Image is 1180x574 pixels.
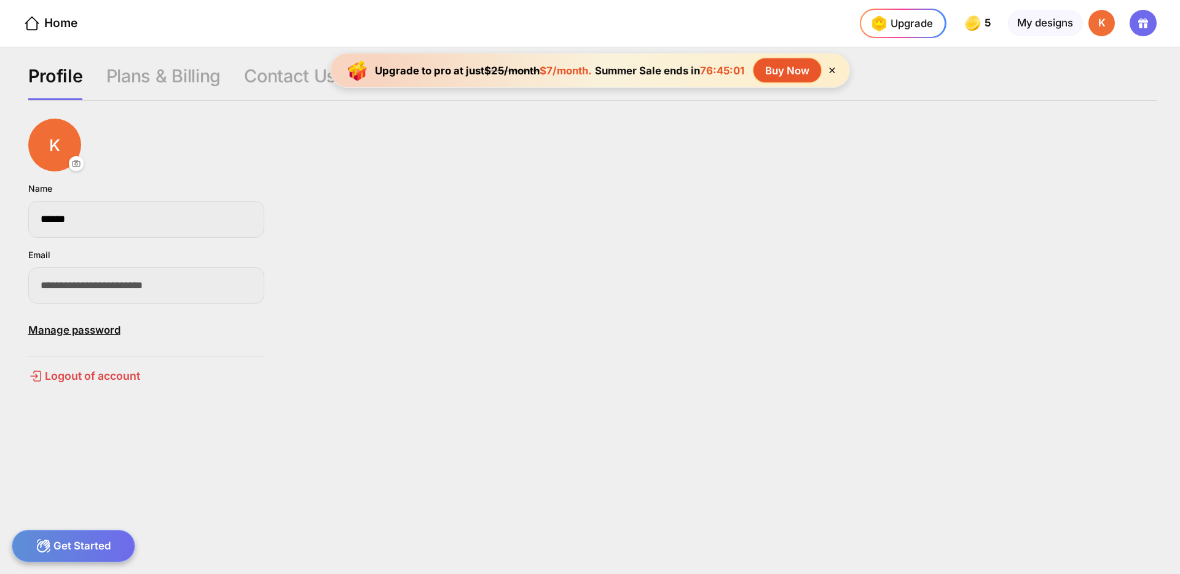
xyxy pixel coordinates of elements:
span: $25/month [484,65,540,77]
div: Logout of account [28,369,264,383]
div: K [1088,10,1115,36]
img: upgrade-nav-btn-icon.gif [867,12,891,35]
span: 5 [985,17,993,29]
div: Name [28,183,52,194]
div: My designs [1008,10,1083,36]
div: Plans & Billing [106,65,221,100]
span: 76:45:01 [700,65,744,77]
div: Profile [28,65,83,100]
div: Contact Us [244,65,336,100]
img: upgrade-banner-new-year-icon.gif [343,56,372,85]
div: Manage password [28,315,264,345]
div: Summer Sale ends in [592,65,747,77]
div: Get Started [12,530,135,562]
div: Email [28,250,50,260]
div: Home [23,15,77,33]
div: Upgrade to pro at just [375,65,592,77]
div: Upgrade [867,12,933,35]
div: K [28,119,81,171]
div: Buy Now [753,58,821,82]
span: $7/month. [540,65,592,77]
